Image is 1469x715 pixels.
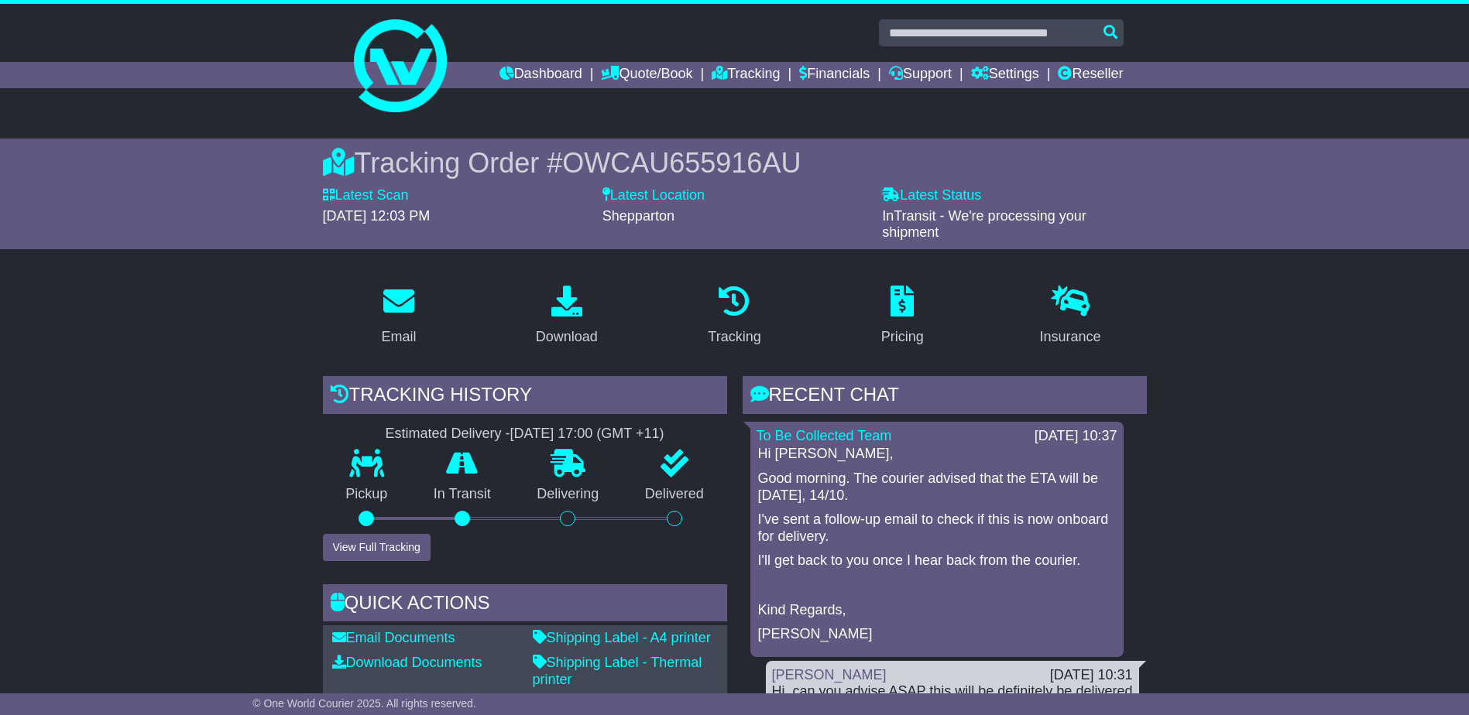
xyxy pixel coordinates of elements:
[758,626,1116,643] p: [PERSON_NAME]
[971,62,1039,88] a: Settings
[757,428,892,443] a: To Be Collected Team
[799,62,870,88] a: Financials
[533,630,711,645] a: Shipping Label - A4 printer
[510,426,664,443] div: [DATE] 17:00 (GMT +11)
[698,280,771,353] a: Tracking
[708,327,760,347] div: Tracking
[410,486,514,503] p: In Transit
[1030,280,1111,353] a: Insurance
[743,376,1147,418] div: RECENT CHAT
[758,511,1116,545] p: I've sent a follow-up email to check if this is now onboard for delivery.
[323,426,727,443] div: Estimated Delivery -
[332,630,455,645] a: Email Documents
[758,446,1116,463] p: Hi [PERSON_NAME],
[514,486,623,503] p: Delivering
[332,655,482,670] a: Download Documents
[1035,428,1117,445] div: [DATE] 10:37
[323,187,409,204] label: Latest Scan
[772,667,887,682] a: [PERSON_NAME]
[1050,667,1133,684] div: [DATE] 10:31
[536,327,598,347] div: Download
[562,147,801,179] span: OWCAU655916AU
[758,602,1116,619] p: Kind Regards,
[758,470,1116,504] p: Good morning. The courier advised that the ETA will be [DATE], 14/10.
[323,376,727,418] div: Tracking history
[323,584,727,626] div: Quick Actions
[323,534,431,561] button: View Full Tracking
[882,187,981,204] label: Latest Status
[712,62,780,88] a: Tracking
[381,327,416,347] div: Email
[758,552,1116,570] p: I'll get back to you once I hear back from the courier.
[1040,327,1101,347] div: Insurance
[252,697,476,710] span: © One World Courier 2025. All rights reserved.
[889,62,952,88] a: Support
[499,62,582,88] a: Dashboard
[371,280,426,353] a: Email
[622,486,727,503] p: Delivered
[871,280,934,353] a: Pricing
[882,208,1086,241] span: InTransit - We're processing your shipment
[323,208,431,224] span: [DATE] 12:03 PM
[533,655,702,687] a: Shipping Label - Thermal printer
[881,327,924,347] div: Pricing
[526,280,608,353] a: Download
[601,62,692,88] a: Quote/Book
[602,208,674,224] span: Shepparton
[602,187,705,204] label: Latest Location
[323,486,411,503] p: Pickup
[323,146,1147,180] div: Tracking Order #
[1058,62,1123,88] a: Reseller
